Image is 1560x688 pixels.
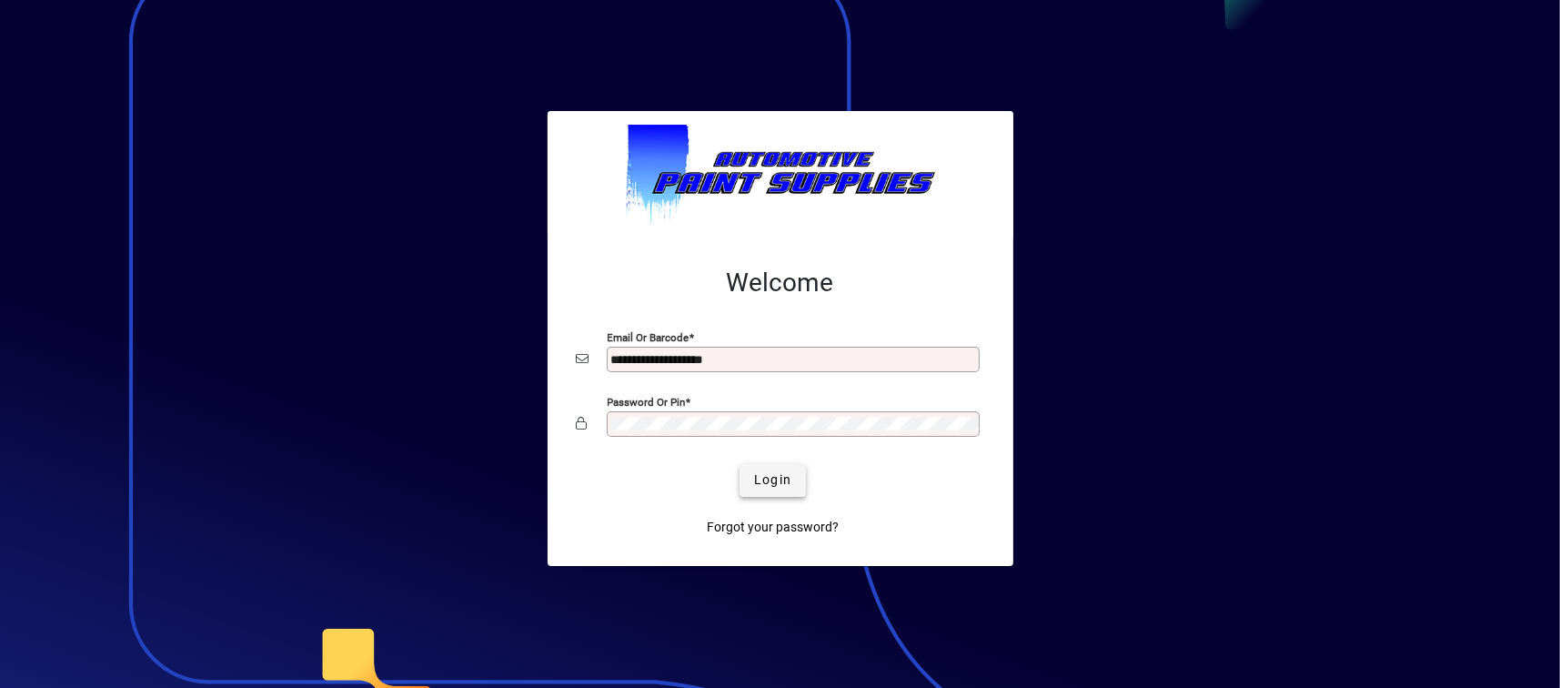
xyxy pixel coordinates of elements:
mat-label: Password or Pin [608,395,686,408]
a: Forgot your password? [699,511,846,544]
h2: Welcome [577,268,984,298]
span: Forgot your password? [707,518,839,537]
button: Login [740,464,806,497]
mat-label: Email or Barcode [608,330,689,343]
span: Login [754,470,791,490]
